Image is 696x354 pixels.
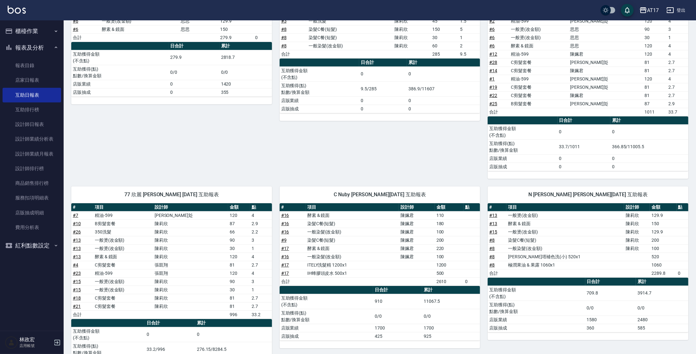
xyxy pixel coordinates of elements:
[281,262,289,267] a: #17
[100,25,179,33] td: 酵素 & 鏡面
[307,25,393,33] td: 染髮C餐(短髮)
[489,52,497,57] a: #12
[281,238,287,243] a: #9
[93,219,153,228] td: B剪髮套餐
[3,23,61,39] button: 櫃檯作業
[407,66,480,81] td: 0
[228,277,250,286] td: 90
[93,286,153,294] td: 一般燙(改金額)
[281,271,289,276] a: #17
[650,261,677,269] td: 1060
[250,228,272,236] td: 2.2
[667,108,688,116] td: 33.7
[306,244,399,253] td: 酵素 & 鏡面
[463,277,480,286] td: 0
[643,83,667,91] td: 81
[71,33,100,42] td: 合計
[73,271,81,276] a: #23
[509,33,568,42] td: 一般燙(改金額)
[71,88,169,96] td: 店販抽成
[219,88,272,96] td: 355
[281,43,287,48] a: #8
[306,261,399,269] td: ITELY洗髮精 1200x1
[489,85,497,90] a: #19
[393,42,431,50] td: 陳莉欣
[509,75,568,83] td: 精油-599
[3,161,61,176] a: 設計師排行榜
[250,203,272,212] th: 點
[568,50,643,58] td: 陳姵君
[219,65,272,80] td: 0/0
[93,253,153,261] td: 酵素 & 鏡面
[93,261,153,269] td: C剪髮套餐
[71,80,169,88] td: 店販業績
[169,65,219,80] td: 0/0
[435,228,464,236] td: 100
[431,17,458,25] td: 45
[93,269,153,277] td: 精油-599
[306,211,399,219] td: 酵素 & 鏡面
[280,50,307,58] td: 合計
[93,203,153,212] th: 項目
[495,191,681,198] span: N [PERSON_NAME] [PERSON_NAME][DATE] 互助報表
[73,213,78,218] a: #7
[650,203,677,212] th: 金額
[610,154,688,163] td: 0
[280,81,359,96] td: 互助獲得(點) 點數/換算金額
[568,33,643,42] td: 思思
[458,50,480,58] td: 9.5
[281,35,287,40] a: #8
[71,9,272,42] table: a dense table
[568,91,643,100] td: 陳姵君
[488,124,557,139] td: 互助獲得金額 (不含點)
[359,66,407,81] td: 0
[228,286,250,294] td: 30
[667,66,688,75] td: 2.7
[73,254,81,259] a: #13
[399,211,435,219] td: 陳姵君
[509,50,568,58] td: 精油-599
[650,228,677,236] td: 129.9
[488,163,557,171] td: 店販抽成
[637,4,661,17] button: AT17
[281,18,287,24] a: #3
[643,25,667,33] td: 90
[506,261,624,269] td: 極潤果油 & 果露 1060x1
[435,277,464,286] td: 2610
[488,139,557,154] td: 互助獲得(點) 點數/換算金額
[506,211,624,219] td: 一般燙(改金額)
[228,203,250,212] th: 金額
[509,42,568,50] td: 酵素 & 鏡面
[677,269,688,277] td: 0
[219,25,254,33] td: 150
[431,33,458,42] td: 30
[219,50,272,65] td: 2818.7
[307,33,393,42] td: 染髮C餐(短髮)
[3,132,61,146] a: 設計師業績分析表
[509,17,568,25] td: 精油-599
[153,261,228,269] td: 張凱翔
[73,229,81,234] a: #26
[667,50,688,58] td: 4
[281,254,289,259] a: #16
[509,100,568,108] td: B剪髮套餐
[667,91,688,100] td: 2.7
[228,219,250,228] td: 87
[3,176,61,191] a: 商品銷售排行榜
[488,203,506,212] th: #
[407,105,480,113] td: 0
[489,221,497,226] a: #13
[3,220,61,235] a: 費用分析表
[169,42,219,50] th: 日合計
[643,100,667,108] td: 87
[71,203,93,212] th: #
[281,229,289,234] a: #16
[568,17,643,25] td: [PERSON_NAME]彣
[399,244,435,253] td: 陳姵君
[643,42,667,50] td: 120
[8,6,26,14] img: Logo
[280,105,359,113] td: 店販抽成
[558,163,610,171] td: 0
[179,17,219,25] td: 思思
[153,253,228,261] td: 陳莉欣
